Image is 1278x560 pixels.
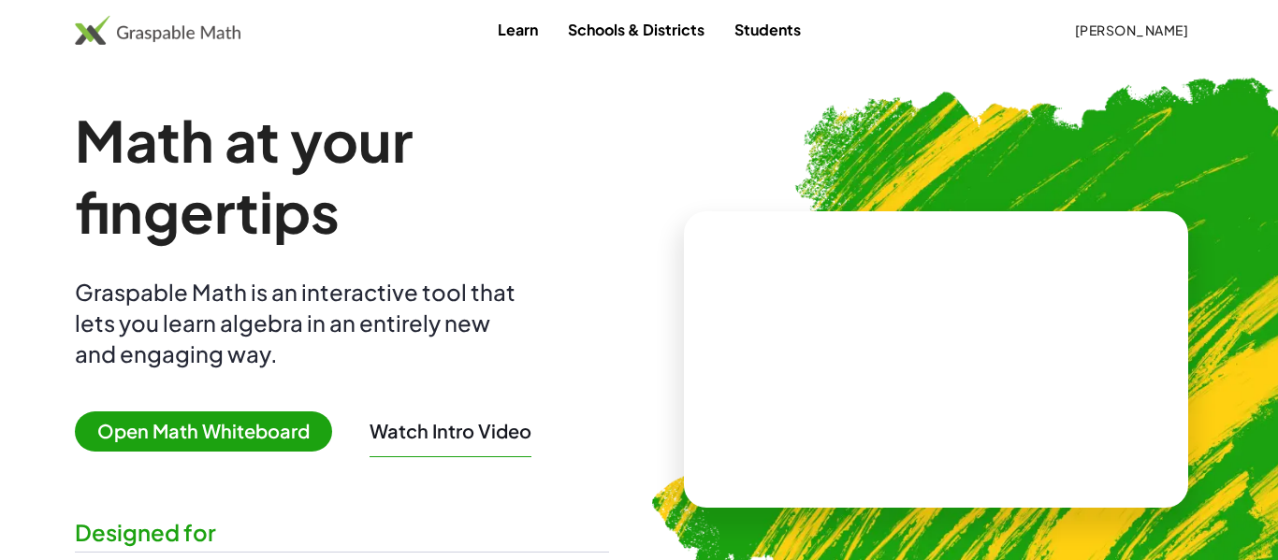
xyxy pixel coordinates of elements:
div: Designed for [75,517,609,548]
a: Open Math Whiteboard [75,423,347,442]
span: Open Math Whiteboard [75,411,332,452]
span: [PERSON_NAME] [1074,22,1188,38]
button: [PERSON_NAME] [1059,13,1203,47]
h1: Math at your fingertips [75,105,609,247]
a: Schools & Districts [553,12,719,47]
div: Graspable Math is an interactive tool that lets you learn algebra in an entirely new and engaging... [75,277,524,369]
video: What is this? This is dynamic math notation. Dynamic math notation plays a central role in how Gr... [796,290,1077,430]
a: Students [719,12,816,47]
a: Learn [483,12,553,47]
button: Watch Intro Video [370,419,531,443]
